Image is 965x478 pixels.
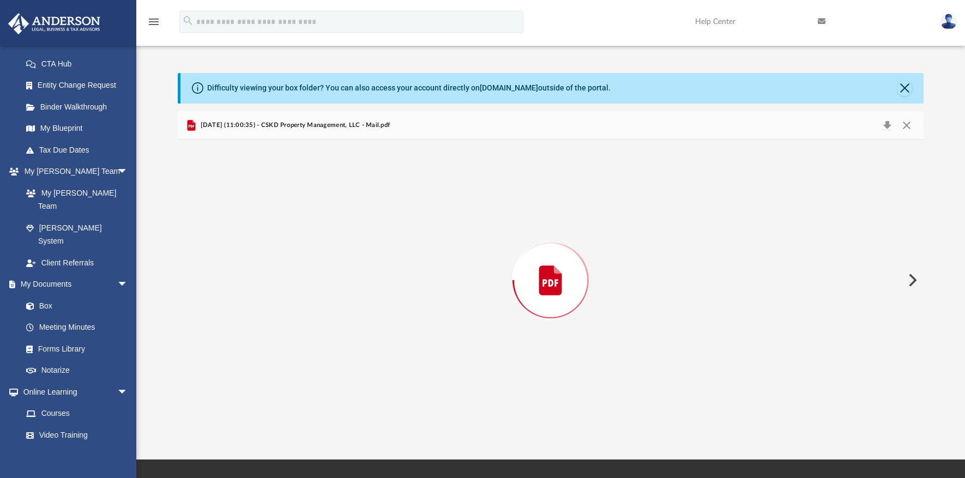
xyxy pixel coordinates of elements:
a: My Blueprint [15,118,139,140]
button: Next File [900,265,924,295]
a: [DOMAIN_NAME] [480,83,538,92]
div: Difficulty viewing your box folder? You can also access your account directly on outside of the p... [207,82,611,94]
a: My [PERSON_NAME] Team [15,182,134,217]
button: Download [877,118,897,133]
i: search [182,15,194,27]
a: CTA Hub [15,53,144,75]
a: Forms Library [15,338,134,360]
a: Client Referrals [15,252,139,274]
a: Courses [15,403,139,425]
img: Anderson Advisors Platinum Portal [5,13,104,34]
a: Tax Due Dates [15,139,144,161]
img: User Pic [940,14,957,29]
div: Preview [178,111,924,421]
a: My Documentsarrow_drop_down [8,274,139,295]
a: Video Training [15,424,134,446]
span: arrow_drop_down [117,161,139,183]
a: My [PERSON_NAME] Teamarrow_drop_down [8,161,139,183]
button: Close [897,81,912,96]
a: Online Learningarrow_drop_down [8,381,139,403]
a: [PERSON_NAME] System [15,217,139,252]
a: Meeting Minutes [15,317,139,338]
span: arrow_drop_down [117,274,139,296]
a: Box [15,295,134,317]
span: arrow_drop_down [117,381,139,403]
span: [DATE] (11:00:35) - CSKD Property Management, LLC - Mail.pdf [198,120,390,130]
button: Close [897,118,916,133]
a: Notarize [15,360,139,382]
a: Binder Walkthrough [15,96,144,118]
a: menu [147,21,160,28]
i: menu [147,15,160,28]
a: Entity Change Request [15,75,144,96]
